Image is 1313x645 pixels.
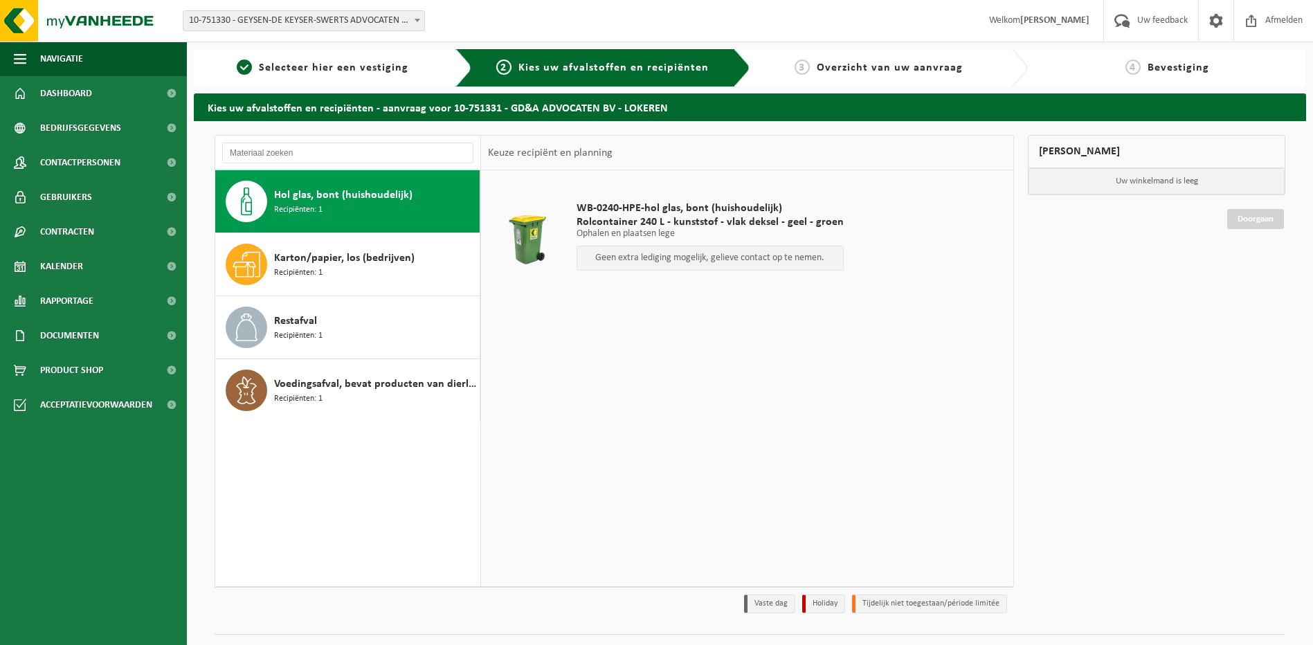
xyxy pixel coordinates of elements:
div: Keuze recipiënt en planning [481,136,619,170]
span: Recipiënten: 1 [274,203,323,217]
p: Ophalen en plaatsen lege [577,229,844,239]
span: Karton/papier, los (bedrijven) [274,250,415,266]
li: Vaste dag [744,594,795,613]
div: [PERSON_NAME] [1028,135,1285,168]
button: Karton/papier, los (bedrijven) Recipiënten: 1 [215,233,480,296]
span: Bedrijfsgegevens [40,111,121,145]
span: Product Shop [40,353,103,388]
span: 10-751330 - GEYSEN-DE KEYSER-SWERTS ADVOCATEN BV BV - MECHELEN [183,11,424,30]
span: Bevestiging [1148,62,1209,73]
span: Kalender [40,249,83,284]
span: Recipiënten: 1 [274,392,323,406]
span: Recipiënten: 1 [274,266,323,280]
h2: Kies uw afvalstoffen en recipiënten - aanvraag voor 10-751331 - GD&A ADVOCATEN BV - LOKEREN [194,93,1306,120]
button: Voedingsafval, bevat producten van dierlijke oorsprong, onverpakt, categorie 3 Recipiënten: 1 [215,359,480,421]
span: Acceptatievoorwaarden [40,388,152,422]
span: 3 [795,60,810,75]
span: Rolcontainer 240 L - kunststof - vlak deksel - geel - groen [577,215,844,229]
span: Contracten [40,215,94,249]
span: Hol glas, bont (huishoudelijk) [274,187,413,203]
span: WB-0240-HPE-hol glas, bont (huishoudelijk) [577,201,844,215]
span: 1 [237,60,252,75]
span: Navigatie [40,42,83,76]
button: Hol glas, bont (huishoudelijk) Recipiënten: 1 [215,170,480,233]
strong: [PERSON_NAME] [1020,15,1089,26]
li: Holiday [802,594,845,613]
a: Doorgaan [1227,209,1284,229]
span: Dashboard [40,76,92,111]
span: Selecteer hier een vestiging [259,62,408,73]
span: Rapportage [40,284,93,318]
p: Geen extra lediging mogelijk, gelieve contact op te nemen. [584,253,836,263]
span: Gebruikers [40,180,92,215]
span: Restafval [274,313,317,329]
span: Voedingsafval, bevat producten van dierlijke oorsprong, onverpakt, categorie 3 [274,376,476,392]
span: Overzicht van uw aanvraag [817,62,963,73]
span: 10-751330 - GEYSEN-DE KEYSER-SWERTS ADVOCATEN BV BV - MECHELEN [183,10,425,31]
li: Tijdelijk niet toegestaan/période limitée [852,594,1007,613]
button: Restafval Recipiënten: 1 [215,296,480,359]
span: 4 [1125,60,1141,75]
a: 1Selecteer hier een vestiging [201,60,444,76]
span: 2 [496,60,511,75]
span: Recipiënten: 1 [274,329,323,343]
span: Documenten [40,318,99,353]
span: Kies uw afvalstoffen en recipiënten [518,62,709,73]
span: Contactpersonen [40,145,120,180]
p: Uw winkelmand is leeg [1029,168,1285,194]
input: Materiaal zoeken [222,143,473,163]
